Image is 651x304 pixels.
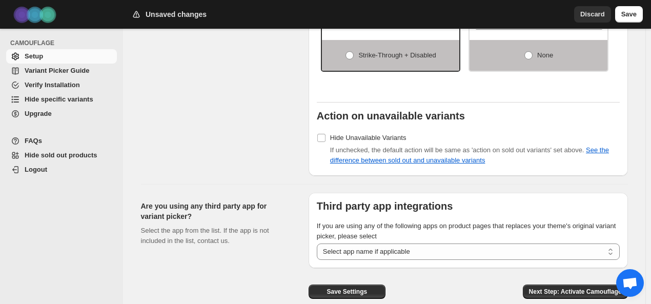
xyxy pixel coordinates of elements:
[6,107,117,121] a: Upgrade
[317,200,453,212] b: Third party app integrations
[6,78,117,92] a: Verify Installation
[6,49,117,64] a: Setup
[317,110,465,121] b: Action on unavailable variants
[25,137,42,145] span: FAQs
[317,222,616,240] span: If you are using any of the following apps on product pages that replaces your theme's original v...
[25,52,43,60] span: Setup
[358,51,436,59] span: Strike-through + Disabled
[6,148,117,163] a: Hide sold out products
[146,9,207,19] h2: Unsaved changes
[537,51,553,59] span: None
[616,269,644,297] a: Open chat
[615,6,643,23] button: Save
[523,285,628,299] button: Next Step: Activate Camouflage
[327,288,367,296] span: Save Settings
[25,67,89,74] span: Variant Picker Guide
[25,95,93,103] span: Hide specific variants
[330,134,406,141] span: Hide Unavailable Variants
[529,288,622,296] span: Next Step: Activate Camouflage
[10,39,118,47] span: CAMOUFLAGE
[6,163,117,177] a: Logout
[621,9,637,19] span: Save
[6,92,117,107] a: Hide specific variants
[6,64,117,78] a: Variant Picker Guide
[574,6,611,23] button: Discard
[309,285,385,299] button: Save Settings
[25,151,97,159] span: Hide sold out products
[6,134,117,148] a: FAQs
[25,81,80,89] span: Verify Installation
[25,110,52,117] span: Upgrade
[141,201,292,221] h2: Are you using any third party app for variant picker?
[330,146,609,164] span: If unchecked, the default action will be same as 'action on sold out variants' set above.
[25,166,47,173] span: Logout
[580,9,605,19] span: Discard
[141,227,269,245] span: Select the app from the list. If the app is not included in the list, contact us.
